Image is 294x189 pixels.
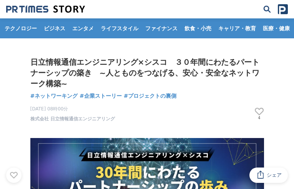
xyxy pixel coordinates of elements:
span: ファイナンス [142,25,181,32]
span: キャリア・教育 [215,25,259,32]
span: テクノロジー [2,25,40,32]
a: ファイナンス [142,18,181,38]
a: 医療・健康 [260,18,293,38]
span: ライフスタイル [98,25,141,32]
a: ライフスタイル [98,18,141,38]
button: シェア [249,168,288,183]
p: 4 [255,116,264,120]
a: エンタメ [69,18,97,38]
a: ビジネス [41,18,68,38]
a: #企業ストーリー [80,92,122,100]
a: #プロジェクトの裏側 [124,92,177,100]
span: [DATE] 08時00分 [30,105,115,112]
a: 成果の裏側にあるストーリーをメディアに届ける 成果の裏側にあるストーリーをメディアに届ける [6,5,85,13]
a: 株式会社 日立情報通信エンジニアリング [30,115,115,122]
a: #ネットワーキング [30,92,78,100]
span: エンタメ [69,25,97,32]
span: シェア [267,172,282,179]
img: prtimes [278,4,288,14]
a: テクノロジー [2,18,40,38]
span: 飲食・小売 [181,25,214,32]
span: ビジネス [41,25,68,32]
a: キャリア・教育 [215,18,259,38]
a: 飲食・小売 [181,18,214,38]
img: 成果の裏側にあるストーリーをメディアに届ける [6,5,85,13]
span: 医療・健康 [260,25,293,32]
h1: 日立情報通信エンジニアリング×シスコ ３０年間にわたるパートナーシップの築き ~人とものをつなげる、安心・安全なネットワーク構築~ [30,57,264,89]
